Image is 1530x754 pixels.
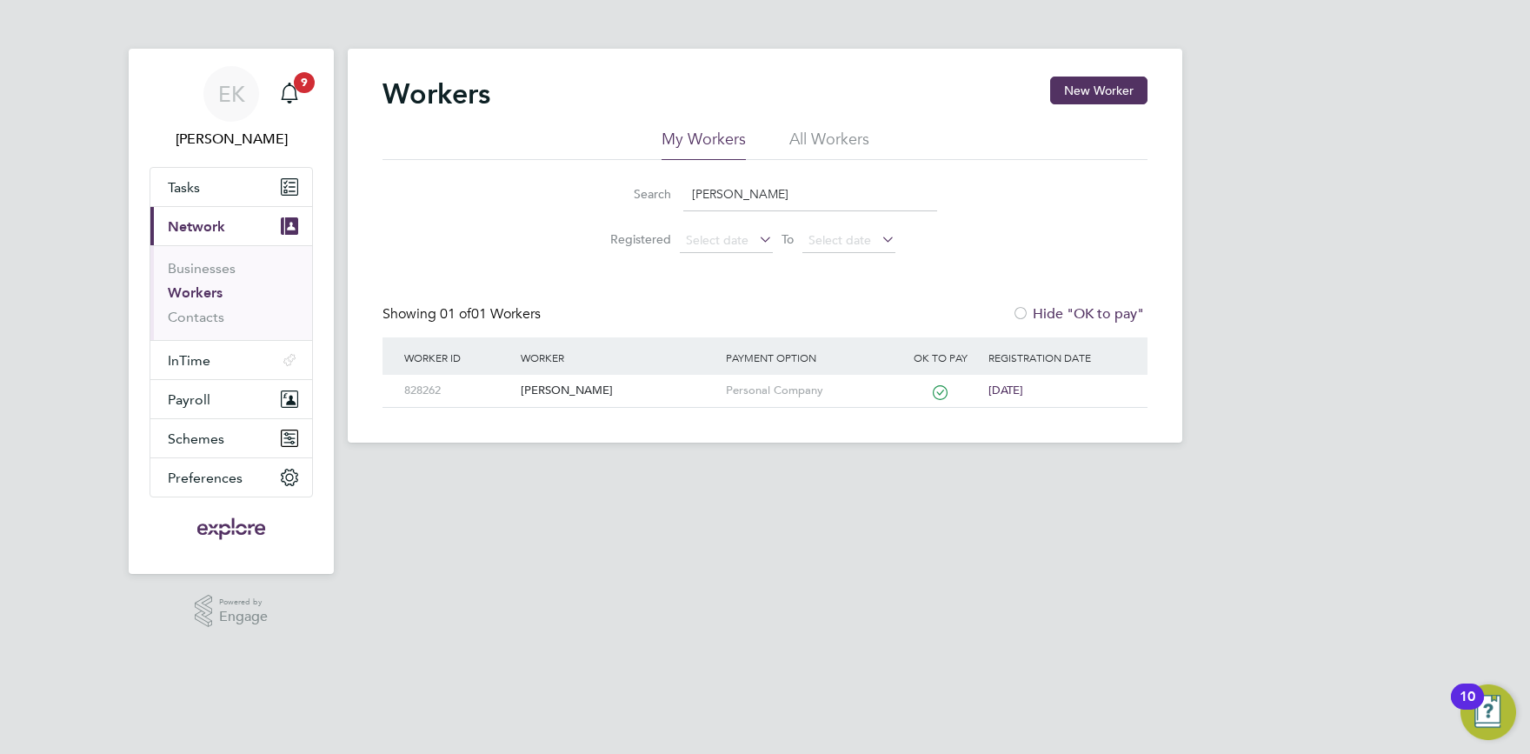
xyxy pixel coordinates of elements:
li: My Workers [662,129,746,160]
a: Tasks [150,168,312,206]
div: Network [150,245,312,340]
button: Payroll [150,380,312,418]
img: exploregroup-logo-retina.png [196,515,268,543]
span: Schemes [168,430,224,447]
a: 828262[PERSON_NAME]Personal Company[DATE] [400,374,1130,389]
label: Search [593,186,671,202]
span: Payroll [168,391,210,408]
label: Registered [593,231,671,247]
div: Registration Date [984,337,1130,377]
div: Worker [516,337,721,377]
button: Open Resource Center, 10 new notifications [1460,684,1516,740]
span: 01 Workers [440,305,541,323]
div: 828262 [400,375,516,407]
span: Elena Kazi [150,129,313,150]
a: 9 [272,66,307,122]
button: New Worker [1050,77,1147,104]
a: Workers [168,284,223,301]
span: 01 of [440,305,471,323]
span: Tasks [168,179,200,196]
li: All Workers [789,129,869,160]
a: Powered byEngage [195,595,269,628]
a: Go to home page [150,515,313,543]
span: 9 [294,72,315,93]
div: [PERSON_NAME] [516,375,721,407]
span: EK [218,83,245,105]
input: Name, email or phone number [683,177,937,211]
a: Contacts [168,309,224,325]
a: Businesses [168,260,236,277]
button: InTime [150,341,312,379]
button: Network [150,207,312,245]
span: Engage [219,610,268,624]
span: Powered by [219,595,268,610]
label: Hide "OK to pay" [1012,305,1144,323]
div: Personal Company [722,375,897,407]
span: InTime [168,352,210,369]
span: Network [168,218,225,235]
div: Worker ID [400,337,516,377]
div: OK to pay [896,337,984,377]
span: Preferences [168,470,243,486]
div: Payment Option [722,337,897,377]
span: Select date [808,232,871,248]
span: To [776,228,799,250]
div: 10 [1460,697,1475,719]
span: Select date [686,232,748,248]
div: Showing [382,305,544,324]
nav: Main navigation [129,49,334,574]
a: EK[PERSON_NAME] [150,66,313,150]
span: [DATE] [988,383,1023,397]
button: Schemes [150,419,312,457]
button: Preferences [150,458,312,497]
h2: Workers [382,77,490,111]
